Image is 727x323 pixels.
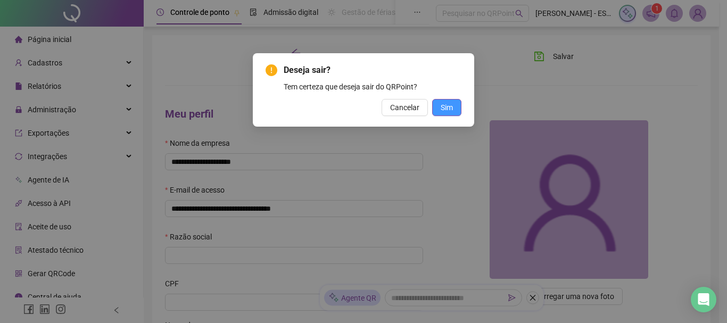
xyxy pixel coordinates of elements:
span: Cancelar [390,102,419,113]
button: Sim [432,99,461,116]
div: Tem certeza que deseja sair do QRPoint? [284,81,461,93]
span: Deseja sair? [284,64,461,77]
span: exclamation-circle [266,64,277,76]
button: Cancelar [382,99,428,116]
div: Open Intercom Messenger [691,287,716,312]
span: Sim [441,102,453,113]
